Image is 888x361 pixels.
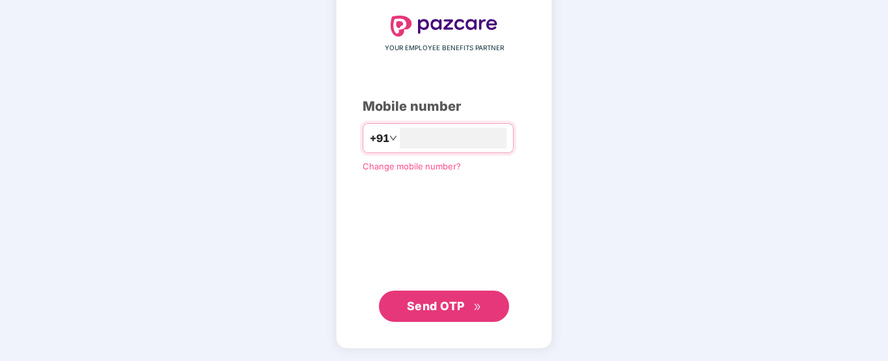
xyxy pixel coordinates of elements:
[389,134,397,142] span: down
[407,299,465,313] span: Send OTP
[363,161,461,171] a: Change mobile number?
[391,16,497,36] img: logo
[363,96,525,117] div: Mobile number
[379,291,509,322] button: Send OTPdouble-right
[385,43,504,53] span: YOUR EMPLOYEE BENEFITS PARTNER
[473,303,482,311] span: double-right
[370,130,389,147] span: +91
